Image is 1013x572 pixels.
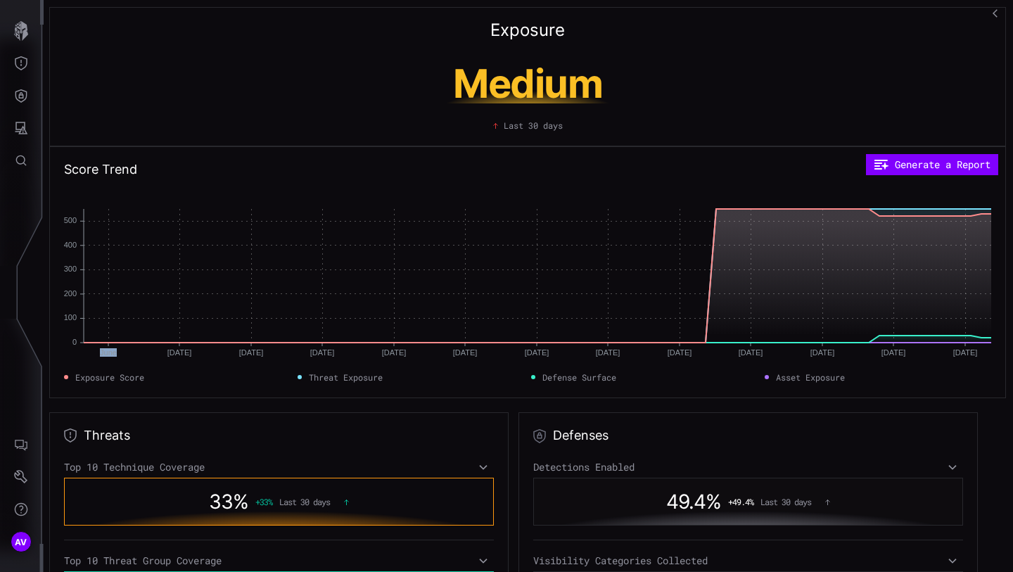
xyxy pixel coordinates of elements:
text: June [100,348,117,357]
text: [DATE] [310,348,335,357]
span: Exposure Score [75,371,144,383]
span: Last 30 days [504,119,563,132]
text: 100 [64,313,77,322]
span: Defense Surface [542,371,616,383]
text: [DATE] [382,348,407,357]
text: [DATE] [239,348,264,357]
span: Last 30 days [279,497,330,507]
h2: Threats [84,427,130,444]
text: [DATE] [881,348,906,357]
h2: Score Trend [64,161,137,178]
text: [DATE] [810,348,835,357]
text: [DATE] [453,348,478,357]
div: Visibility Categories Collected [533,554,963,567]
span: Threat Exposure [309,371,383,383]
text: [DATE] [953,348,978,357]
span: 33 % [209,490,248,514]
text: [DATE] [167,348,192,357]
text: 200 [64,289,77,298]
span: + 33 % [255,497,272,507]
text: 400 [64,241,77,249]
text: [DATE] [739,348,763,357]
div: Top 10 Technique Coverage [64,461,494,474]
h2: Exposure [490,22,565,39]
span: 49.4 % [666,490,721,514]
button: Generate a Report [866,154,998,175]
span: + 49.4 % [728,497,753,507]
text: 300 [64,265,77,273]
button: AV [1,526,42,558]
text: 500 [64,216,77,224]
h1: Medium [395,64,660,103]
span: Last 30 days [760,497,811,507]
text: [DATE] [596,348,620,357]
h2: Defenses [553,427,609,444]
div: Detections Enabled [533,461,963,474]
span: Asset Exposure [776,371,845,383]
text: [DATE] [668,348,692,357]
span: AV [15,535,27,549]
text: [DATE] [525,348,549,357]
text: 0 [72,338,77,346]
div: Top 10 Threat Group Coverage [64,554,494,567]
